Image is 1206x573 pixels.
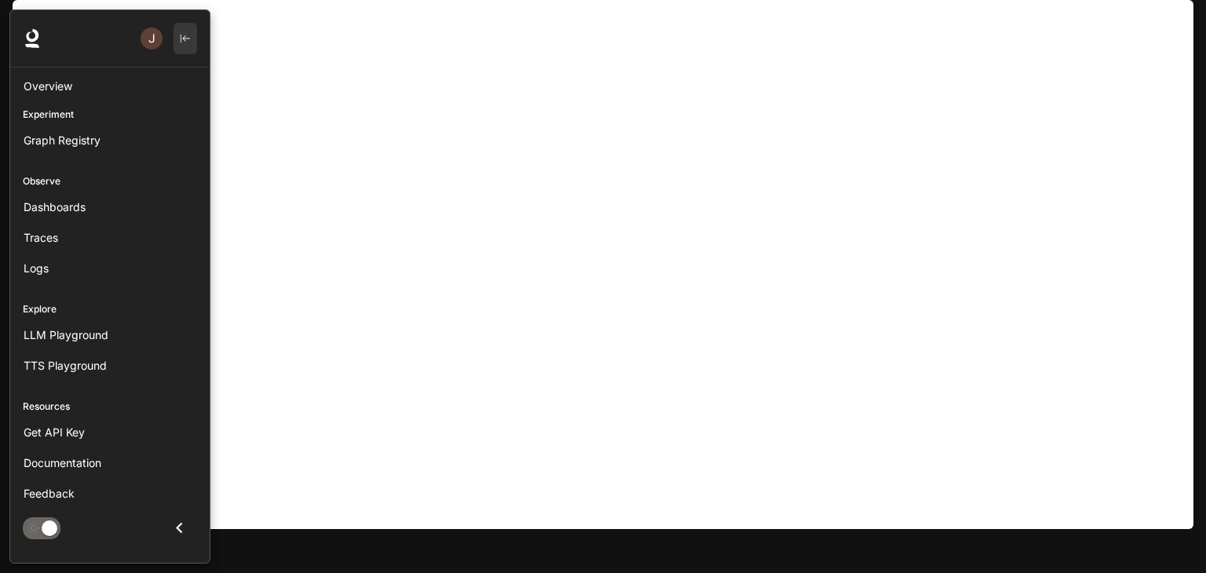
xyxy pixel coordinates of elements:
[24,229,58,246] span: Traces
[42,519,57,536] span: Dark mode toggle
[16,321,203,349] a: LLM Playground
[16,224,203,251] a: Traces
[16,418,203,446] a: Get API Key
[10,302,210,316] p: Explore
[141,27,163,49] img: User avatar
[16,352,203,379] a: TTS Playground
[24,132,100,148] span: Graph Registry
[16,449,203,476] a: Documentation
[10,174,210,188] p: Observe
[24,327,108,343] span: LLM Playground
[136,23,167,54] button: User avatar
[24,454,101,471] span: Documentation
[16,480,203,507] a: Feedback
[24,260,49,276] span: Logs
[24,199,86,215] span: Dashboards
[24,357,107,374] span: TTS Playground
[162,512,197,544] button: Close drawer
[16,126,203,154] a: Graph Registry
[10,108,210,122] p: Experiment
[24,485,75,502] span: Feedback
[16,72,203,100] a: Overview
[16,193,203,221] a: Dashboards
[24,78,72,94] span: Overview
[10,400,210,414] p: Resources
[24,424,85,440] span: Get API Key
[16,254,203,282] a: Logs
